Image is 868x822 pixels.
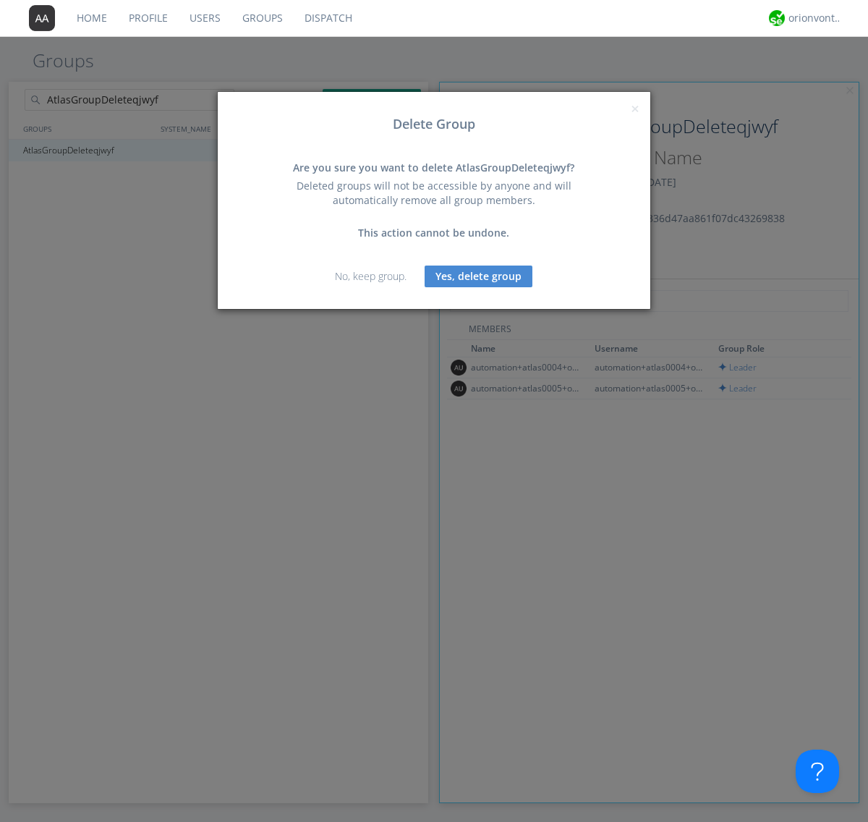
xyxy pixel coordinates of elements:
div: orionvontas+atlas+automation+org2 [788,11,843,25]
div: Deleted groups will not be accessible by anyone and will automatically remove all group members. [278,179,590,208]
span: × [631,98,639,119]
button: Yes, delete group [425,266,532,287]
a: No, keep group. [335,269,407,283]
img: 373638.png [29,5,55,31]
div: This action cannot be undone. [278,226,590,240]
h3: Delete Group [229,117,639,132]
div: Are you sure you want to delete AtlasGroupDeleteqjwyf? [278,161,590,175]
img: 29d36aed6fa347d5a1537e7736e6aa13 [769,10,785,26]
